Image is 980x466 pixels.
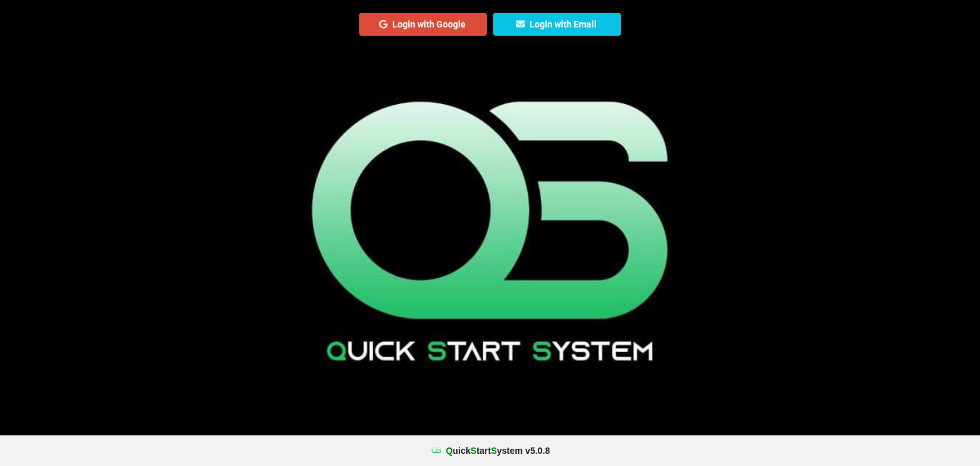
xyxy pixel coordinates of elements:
button: Login with Google [359,13,487,36]
b: uick tart ystem v 5.0.8 [446,444,550,457]
button: Login with Email [493,13,621,36]
span: Q [446,446,453,456]
img: favicon.ico [430,444,443,457]
span: S [491,446,496,456]
span: S [471,446,477,456]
